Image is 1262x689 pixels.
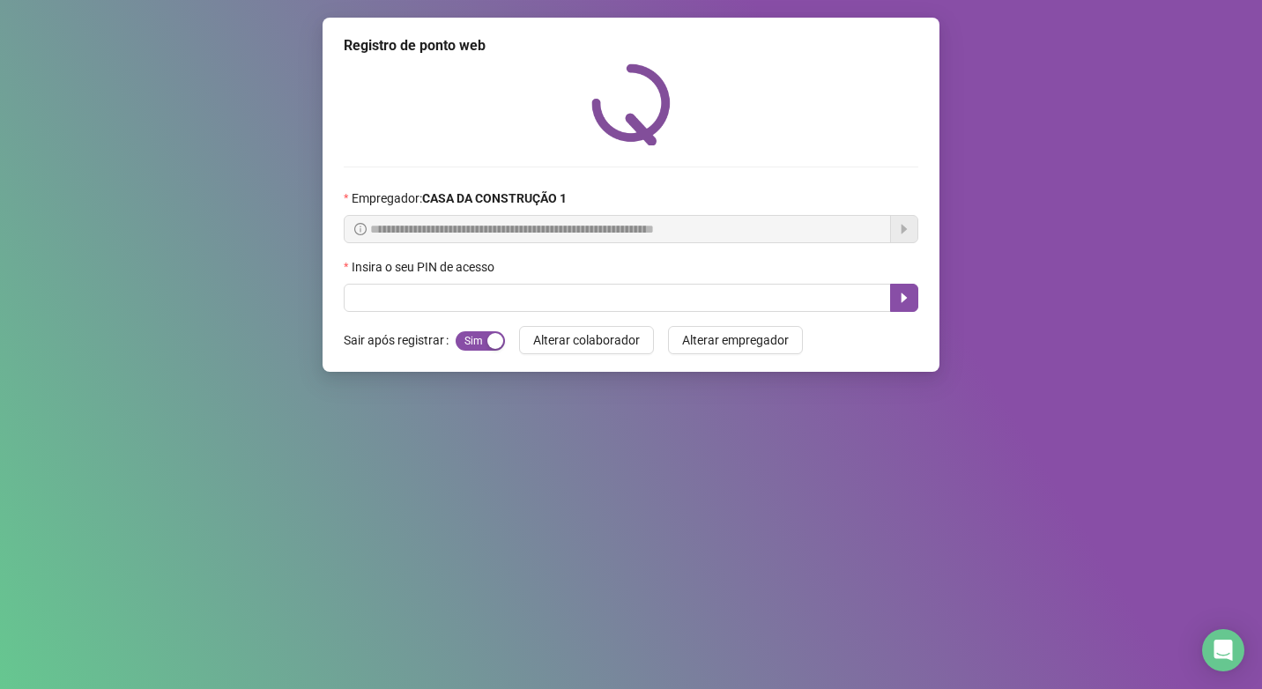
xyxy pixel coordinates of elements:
[344,257,506,277] label: Insira o seu PIN de acesso
[682,330,789,350] span: Alterar empregador
[422,191,567,205] strong: CASA DA CONSTRUÇÃO 1
[352,189,567,208] span: Empregador :
[668,326,803,354] button: Alterar empregador
[519,326,654,354] button: Alterar colaborador
[354,223,367,235] span: info-circle
[897,291,911,305] span: caret-right
[344,35,918,56] div: Registro de ponto web
[1202,629,1244,671] div: Open Intercom Messenger
[344,326,456,354] label: Sair após registrar
[533,330,640,350] span: Alterar colaborador
[591,63,671,145] img: QRPoint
